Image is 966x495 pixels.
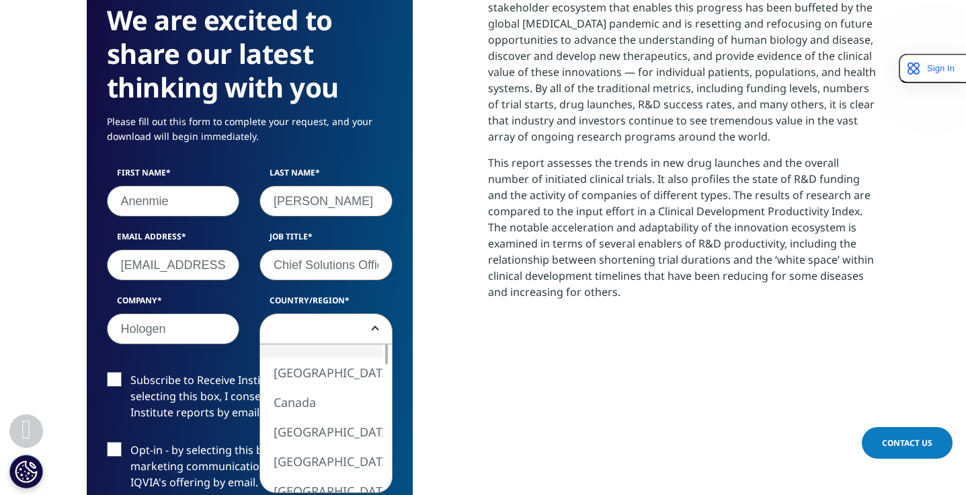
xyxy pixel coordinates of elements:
[9,455,43,488] button: Cookies Settings
[488,155,880,310] p: This report assesses the trends in new drug launches and the overall number of initiated clinical...
[260,417,383,447] li: [GEOGRAPHIC_DATA]
[260,387,383,417] li: Canada
[107,372,393,428] label: Subscribe to Receive Institute Reports - by selecting this box, I consent to receiving IQVIA Inst...
[882,437,932,449] span: Contact Us
[260,358,383,387] li: [GEOGRAPHIC_DATA]
[259,295,393,313] label: Country/Region
[862,427,953,459] a: Contact Us
[259,167,393,186] label: Last Name
[107,114,393,154] p: Please fill out this form to complete your request, and your download will begin immediately.
[107,3,393,104] h3: We are excited to share our latest thinking with you
[107,231,240,250] label: Email Address
[260,447,383,476] li: [GEOGRAPHIC_DATA]
[107,167,240,186] label: First Name
[259,231,393,250] label: Job Title
[107,295,240,313] label: Company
